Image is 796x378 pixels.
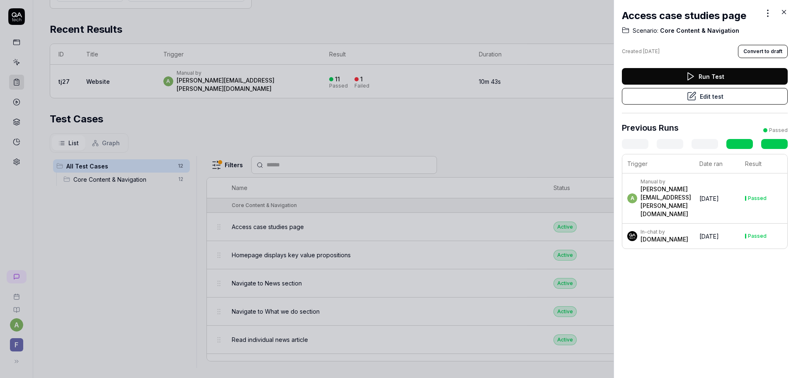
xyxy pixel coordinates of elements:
button: Run Test [622,68,788,85]
span: Core Content & Navigation [658,27,739,35]
button: Edit test [622,88,788,105]
time: [DATE] [699,195,719,202]
div: In-chat by [641,229,688,235]
th: Date ran [694,154,740,173]
div: [DOMAIN_NAME] [641,235,688,244]
time: [DATE] [643,48,660,54]
th: Result [740,154,787,173]
h3: Previous Runs [622,122,679,134]
div: Created [622,48,660,55]
div: Passed [748,234,767,239]
time: [DATE] [699,233,719,240]
th: Trigger [622,154,694,173]
div: Passed [748,196,767,201]
img: 7ccf6c19-61ad-4a6c-8811-018b02a1b829.jpg [627,231,637,241]
div: Manual by [641,178,691,185]
span: Scenario: [633,27,658,35]
div: [PERSON_NAME][EMAIL_ADDRESS][PERSON_NAME][DOMAIN_NAME] [641,185,691,218]
h2: Access case studies page [622,8,746,23]
button: Convert to draft [738,45,788,58]
div: Passed [769,127,788,134]
span: a [627,193,637,203]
